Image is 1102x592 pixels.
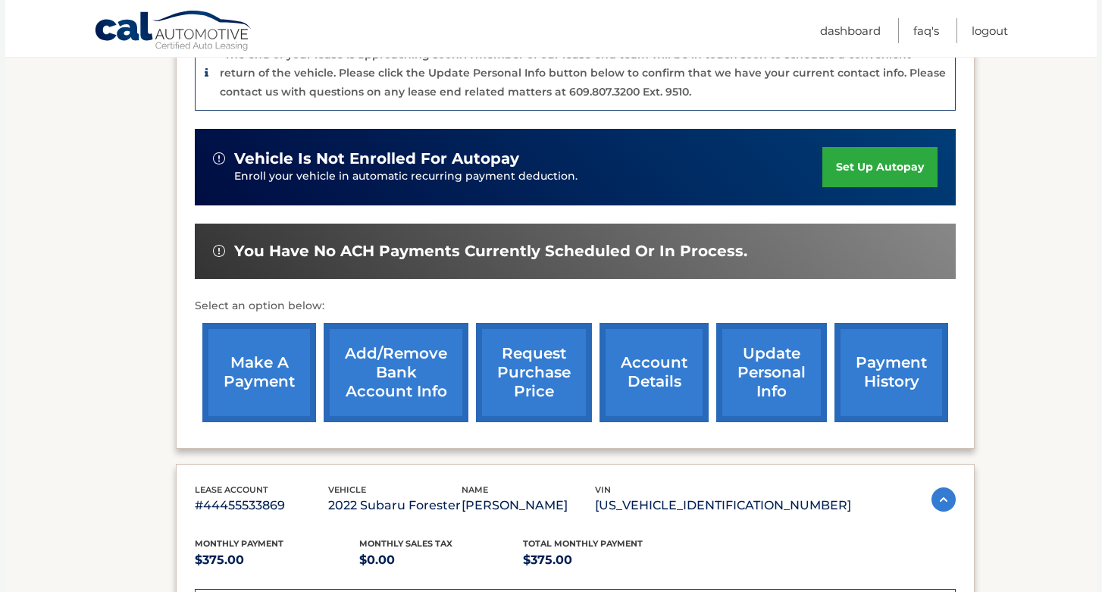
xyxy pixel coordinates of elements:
[595,495,851,516] p: [US_VEHICLE_IDENTIFICATION_NUMBER]
[195,495,328,516] p: #44455533869
[462,484,488,495] span: name
[213,152,225,164] img: alert-white.svg
[94,10,253,54] a: Cal Automotive
[359,538,452,549] span: Monthly sales Tax
[476,323,592,422] a: request purchase price
[359,550,524,571] p: $0.00
[716,323,827,422] a: update personal info
[202,323,316,422] a: make a payment
[234,149,519,168] span: vehicle is not enrolled for autopay
[328,495,462,516] p: 2022 Subaru Forester
[195,550,359,571] p: $375.00
[213,245,225,257] img: alert-white.svg
[972,18,1008,43] a: Logout
[600,323,709,422] a: account details
[595,484,611,495] span: vin
[324,323,468,422] a: Add/Remove bank account info
[234,168,822,185] p: Enroll your vehicle in automatic recurring payment deduction.
[220,48,946,99] p: The end of your lease is approaching soon. A member of our lease end team will be in touch soon t...
[834,323,948,422] a: payment history
[234,242,747,261] span: You have no ACH payments currently scheduled or in process.
[462,495,595,516] p: [PERSON_NAME]
[328,484,366,495] span: vehicle
[195,297,956,315] p: Select an option below:
[820,18,881,43] a: Dashboard
[931,487,956,512] img: accordion-active.svg
[822,147,938,187] a: set up autopay
[523,550,687,571] p: $375.00
[195,484,268,495] span: lease account
[195,538,283,549] span: Monthly Payment
[523,538,643,549] span: Total Monthly Payment
[913,18,939,43] a: FAQ's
